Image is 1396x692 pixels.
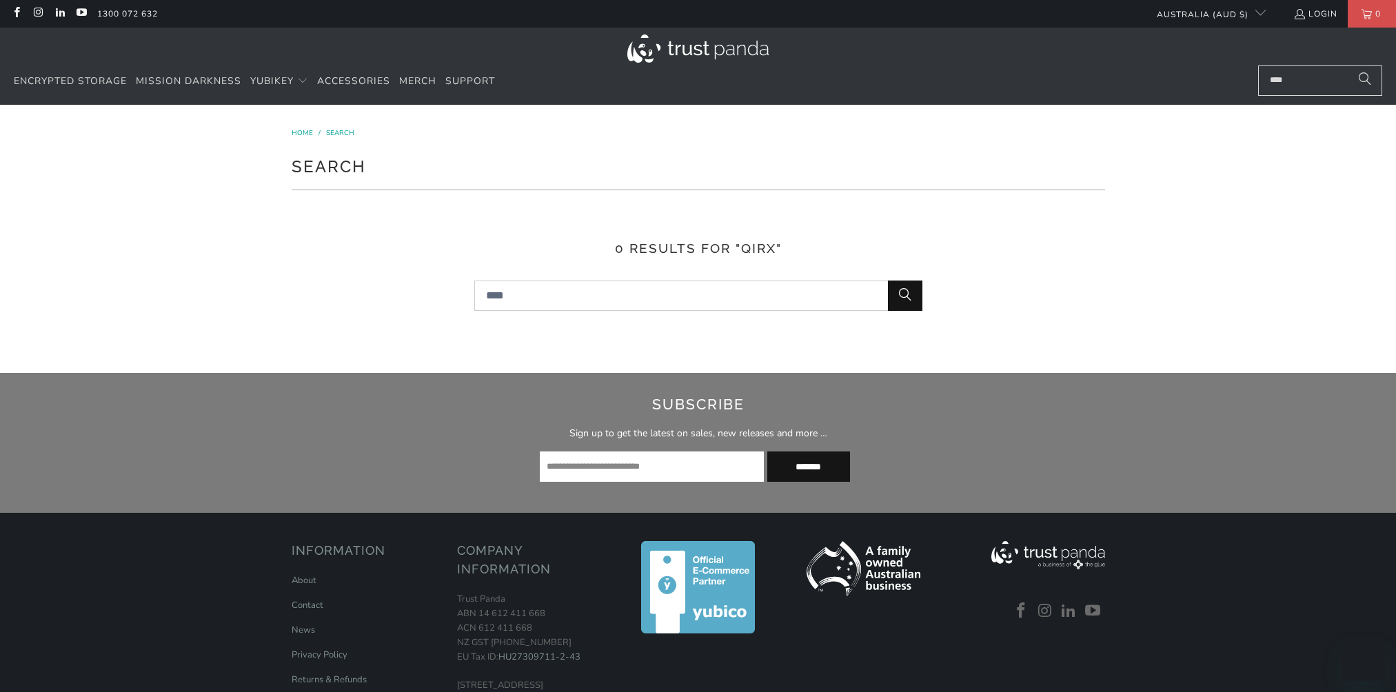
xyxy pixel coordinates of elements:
[399,65,436,98] a: Merch
[318,128,321,138] span: /
[498,651,580,663] a: HU27309711-2-43
[326,128,354,138] a: Search
[292,649,347,661] a: Privacy Policy
[399,74,436,88] span: Merch
[474,281,922,311] input: Search...
[75,8,87,19] a: Trust Panda Australia on YouTube
[14,65,127,98] a: Encrypted Storage
[292,574,316,587] a: About
[1348,65,1382,96] button: Search
[10,8,22,19] a: Trust Panda Australia on Facebook
[250,74,294,88] span: YubiKey
[292,128,313,138] span: Home
[283,394,1114,416] h2: Subscribe
[1035,602,1055,620] a: Trust Panda Australia on Instagram
[627,34,769,63] img: Trust Panda Australia
[317,65,390,98] a: Accessories
[292,599,323,611] a: Contact
[888,281,922,311] button: Search
[1083,602,1104,620] a: Trust Panda Australia on YouTube
[1059,602,1080,620] a: Trust Panda Australia on LinkedIn
[54,8,65,19] a: Trust Panda Australia on LinkedIn
[1341,637,1385,681] iframe: Button to launch messaging window
[445,65,495,98] a: Support
[97,6,158,21] a: 1300 072 632
[317,74,390,88] span: Accessories
[1293,6,1337,21] a: Login
[292,238,1105,258] h3: 0 results for "qirx"
[292,128,315,138] a: Home
[445,74,495,88] span: Support
[292,152,1105,179] h1: Search
[32,8,43,19] a: Trust Panda Australia on Instagram
[250,65,308,98] summary: YubiKey
[1011,602,1032,620] a: Trust Panda Australia on Facebook
[14,65,495,98] nav: Translation missing: en.navigation.header.main_nav
[136,65,241,98] a: Mission Darkness
[292,624,315,636] a: News
[1258,65,1382,96] input: Search...
[136,74,241,88] span: Mission Darkness
[292,673,367,686] a: Returns & Refunds
[14,74,127,88] span: Encrypted Storage
[283,426,1114,441] p: Sign up to get the latest on sales, new releases and more …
